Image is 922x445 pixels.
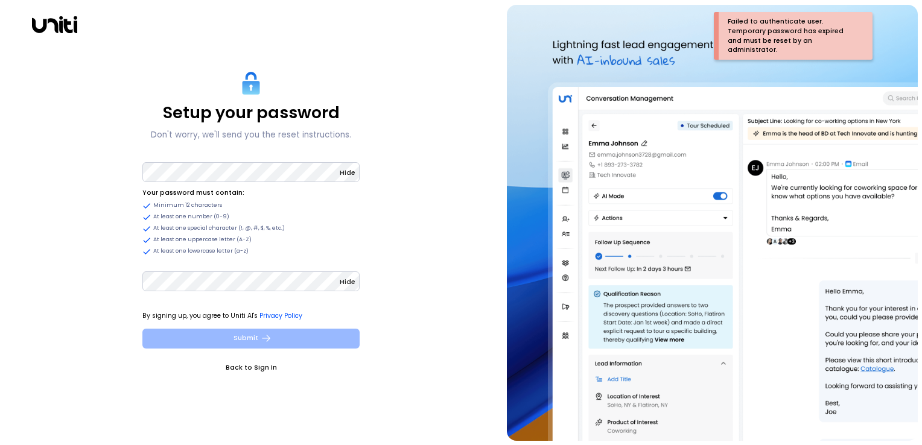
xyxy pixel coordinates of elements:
a: Back to Sign In [142,362,360,374]
span: Hide [340,168,355,177]
button: Hide [340,276,355,288]
p: Don't worry, we'll send you the reset instructions. [151,128,351,142]
span: At least one number (0-9) [153,213,229,221]
span: Minimum 12 characters [153,201,222,210]
button: Hide [340,167,355,179]
span: At least one special character (!, @, #, $, %, etc.) [153,224,285,233]
button: Submit [142,329,360,349]
span: At least one lowercase letter (a-z) [153,247,249,256]
p: By signing up, you agree to Uniti AI's [142,310,360,322]
a: Privacy Policy [259,311,302,320]
li: Your password must contain: [142,187,360,199]
span: Hide [340,277,355,286]
div: Failed to authenticate user. Temporary password has expired and must be reset by an administrator. [728,17,854,55]
span: At least one uppercase letter (A-Z) [153,236,252,244]
img: auth-hero.png [507,5,918,441]
p: Setup your password [163,103,340,122]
